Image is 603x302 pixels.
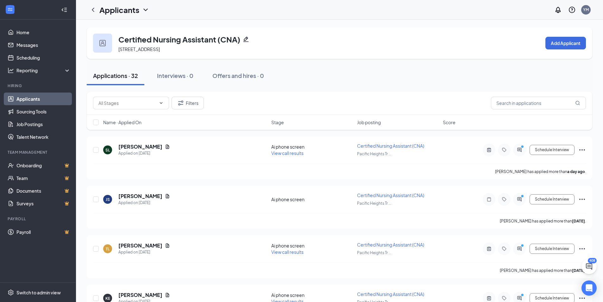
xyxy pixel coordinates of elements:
[165,292,170,298] svg: Document
[567,169,585,174] b: a day ago
[177,99,185,107] svg: Filter
[118,292,162,299] h5: [PERSON_NAME]
[165,194,170,199] svg: Document
[16,172,71,184] a: TeamCrown
[271,249,304,255] span: View call results
[8,83,69,88] div: Hiring
[106,197,110,202] div: JS
[105,296,110,301] div: KE
[93,72,138,80] div: Applications · 32
[443,119,455,125] span: Score
[491,97,586,109] input: Search in applications
[554,6,562,14] svg: Notifications
[485,147,493,152] svg: ActiveNote
[89,6,97,14] svg: ChevronLeft
[519,145,527,150] svg: PrimaryDot
[519,244,527,249] svg: PrimaryDot
[16,105,71,118] a: Sourcing Tools
[271,144,353,150] div: Ai phone screen
[495,169,586,174] p: [PERSON_NAME] has applied more than .
[500,147,508,152] svg: Tag
[103,119,141,125] span: Name · Applied On
[271,119,284,125] span: Stage
[500,197,508,202] svg: Tag
[583,7,589,12] div: YM
[271,242,353,249] div: Ai phone screen
[530,145,575,155] button: Schedule Interview
[581,280,597,296] div: Open Intercom Messenger
[118,242,162,249] h5: [PERSON_NAME]
[572,219,585,223] b: [DATE]
[530,194,575,204] button: Schedule Interview
[357,151,391,156] span: Pacific Heights Tr ...
[357,291,424,297] span: Certified Nursing Assistant (CNA)
[16,39,71,51] a: Messages
[16,26,71,39] a: Home
[581,259,597,274] button: ChatActive
[16,67,71,74] div: Reporting
[572,268,585,273] b: [DATE]
[500,218,586,224] p: [PERSON_NAME] has applied more than .
[271,150,304,156] span: View call results
[159,100,164,106] svg: ChevronDown
[16,159,71,172] a: OnboardingCrown
[16,51,71,64] a: Scheduling
[16,184,71,197] a: DocumentsCrown
[105,147,110,153] div: SL
[500,296,508,301] svg: Tag
[165,144,170,149] svg: Document
[578,294,586,302] svg: Ellipses
[578,196,586,203] svg: Ellipses
[578,146,586,154] svg: Ellipses
[243,36,249,42] svg: Pencil
[118,46,160,52] span: [STREET_ADDRESS]
[16,226,71,238] a: PayrollCrown
[118,193,162,200] h5: [PERSON_NAME]
[516,197,523,202] svg: ActiveChat
[157,72,193,80] div: Interviews · 0
[118,143,162,150] h5: [PERSON_NAME]
[545,37,586,49] button: Add Applicant
[8,150,69,155] div: Team Management
[485,296,493,301] svg: ActiveNote
[357,242,424,247] span: Certified Nursing Assistant (CNA)
[357,192,424,198] span: Certified Nursing Assistant (CNA)
[588,258,597,263] div: 408
[8,289,14,296] svg: Settings
[99,40,106,46] img: user icon
[519,293,527,298] svg: PrimaryDot
[16,197,71,210] a: SurveysCrown
[485,197,493,202] svg: Note
[357,201,391,206] span: Pacific Heights Tr ...
[485,246,493,251] svg: ActiveNote
[142,6,149,14] svg: ChevronDown
[357,119,381,125] span: Job posting
[172,97,204,109] button: Filter Filters
[118,34,240,45] h3: Certified Nursing Assistant (CNA)
[519,194,527,199] svg: PrimaryDot
[575,100,580,106] svg: MagnifyingGlass
[578,245,586,253] svg: Ellipses
[16,93,71,105] a: Applicants
[8,216,69,222] div: Payroll
[500,246,508,251] svg: Tag
[99,4,139,15] h1: Applicants
[516,147,523,152] svg: ActiveChat
[530,244,575,254] button: Schedule Interview
[61,7,67,13] svg: Collapse
[271,196,353,202] div: Ai phone screen
[16,131,71,143] a: Talent Network
[118,249,170,255] div: Applied on [DATE]
[212,72,264,80] div: Offers and hires · 0
[585,263,593,270] svg: ChatActive
[106,246,110,252] div: TL
[568,6,576,14] svg: QuestionInfo
[500,268,586,273] p: [PERSON_NAME] has applied more than .
[516,296,523,301] svg: ActiveChat
[98,100,156,106] input: All Stages
[16,118,71,131] a: Job Postings
[118,200,170,206] div: Applied on [DATE]
[165,243,170,248] svg: Document
[357,250,391,255] span: Pacific Heights Tr ...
